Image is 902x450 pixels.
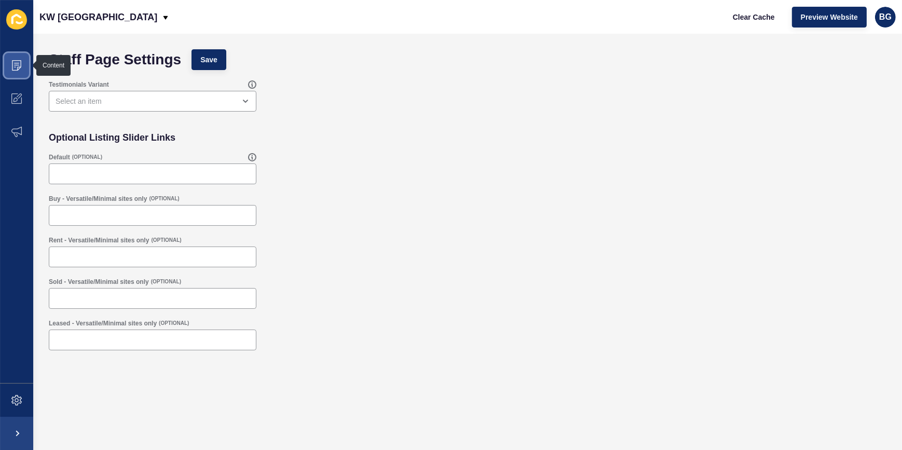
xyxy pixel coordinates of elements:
[49,278,149,286] label: Sold - Versatile/Minimal sites only
[49,80,109,89] label: Testimonials Variant
[43,61,64,70] div: Content
[49,319,157,328] label: Leased - Versatile/Minimal sites only
[49,91,256,112] div: open menu
[879,12,892,22] span: BG
[49,153,70,161] label: Default
[159,320,189,327] span: (OPTIONAL)
[149,195,179,202] span: (OPTIONAL)
[39,4,157,30] p: KW [GEOGRAPHIC_DATA]
[49,195,147,203] label: Buy - Versatile/Minimal sites only
[49,54,181,65] h1: Staff Page Settings
[724,7,784,28] button: Clear Cache
[49,236,149,244] label: Rent - Versatile/Minimal sites only
[192,49,226,70] button: Save
[733,12,775,22] span: Clear Cache
[151,278,181,285] span: (OPTIONAL)
[801,12,858,22] span: Preview Website
[792,7,867,28] button: Preview Website
[72,154,102,161] span: (OPTIONAL)
[200,54,217,65] span: Save
[49,132,175,143] h2: Optional Listing Slider Links
[151,237,181,244] span: (OPTIONAL)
